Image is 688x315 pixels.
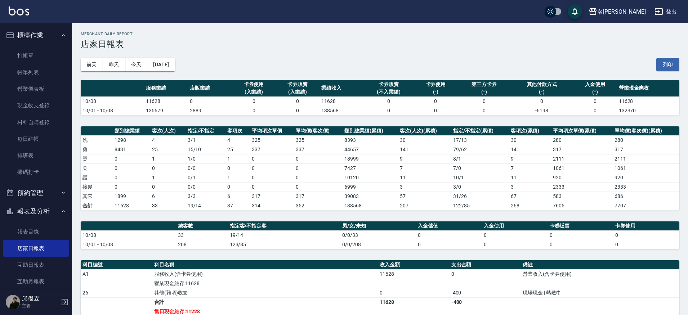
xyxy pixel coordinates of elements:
td: 123/85 [228,240,341,249]
a: 帳單列表 [3,64,69,81]
th: 備註 [521,260,679,270]
td: A1 [81,269,152,279]
th: 科目名稱 [152,260,378,270]
td: 138568 [320,106,363,115]
td: 3 / 0 [451,182,509,192]
th: 客次(人次) [150,126,186,136]
td: 15 / 10 [186,145,226,154]
div: 卡券販賣 [277,81,318,88]
th: 業績收入 [320,80,363,97]
td: 0 / 1 [186,173,226,182]
td: 0 / 0 [186,163,226,173]
th: 支出金額 [450,260,521,270]
td: 141 [398,145,451,154]
td: 6 [150,192,186,201]
td: 0 [457,96,510,106]
td: 0 [250,173,294,182]
td: 0 [548,230,614,240]
td: 0 [416,230,482,240]
th: 指定/不指定(累積) [451,126,509,136]
td: 0 [363,106,414,115]
td: 0 [150,163,186,173]
td: 10/01 - 10/08 [81,106,144,115]
td: 2111 [551,154,613,163]
td: 其它 [81,192,113,201]
td: 0 [276,96,320,106]
td: 7427 [343,163,398,173]
td: 31 / 26 [451,192,509,201]
p: 主管 [22,302,59,309]
div: 名[PERSON_NAME] [597,7,646,16]
h3: 店家日報表 [81,39,679,49]
td: 1061 [551,163,613,173]
th: 服務業績 [144,80,188,97]
td: 0 [225,163,250,173]
td: 0 [573,96,617,106]
td: 10/01 - 10/08 [81,240,176,249]
td: 3 / 1 [186,135,226,145]
a: 店家日報表 [3,240,69,257]
td: 26 [81,288,152,297]
td: 325 [294,135,343,145]
td: 317 [613,145,679,154]
td: 1 / 0 [186,154,226,163]
td: 67 [509,192,551,201]
td: 0 [113,154,150,163]
td: 1899 [113,192,150,201]
td: 11628 [617,96,679,106]
button: 今天 [125,58,148,71]
td: 11628 [378,297,450,307]
td: 317 [294,192,343,201]
td: 39083 [343,192,398,201]
th: 客項次 [225,126,250,136]
div: (-) [459,88,509,96]
td: 1 [150,173,186,182]
img: Person [6,295,20,309]
td: 2889 [188,106,232,115]
a: 掃碼打卡 [3,164,69,180]
div: (-) [416,88,456,96]
td: 920 [551,173,613,182]
a: 報表目錄 [3,224,69,240]
td: 0 [548,240,614,249]
td: 33 [176,230,228,240]
td: 30 [509,135,551,145]
button: save [568,4,582,19]
td: 4 [150,135,186,145]
div: 入金使用 [575,81,615,88]
td: 6 [225,192,250,201]
td: 10/08 [81,96,144,106]
td: 268 [509,201,551,210]
th: 卡券販賣 [548,221,614,231]
td: 0 [414,96,458,106]
td: 0 [613,240,679,249]
a: 互助日報表 [3,257,69,273]
td: 3 [509,182,551,192]
th: 類別總業績 [113,126,150,136]
td: 接髮 [81,182,113,192]
td: 0 [482,240,548,249]
td: 17 / 13 [451,135,509,145]
button: 列印 [656,58,679,71]
td: 10 / 1 [451,173,509,182]
td: 0 [188,96,232,106]
td: 8 / 1 [451,154,509,163]
button: [DATE] [147,58,175,71]
td: 染 [81,163,113,173]
td: 337 [250,145,294,154]
th: 卡券使用 [613,221,679,231]
td: 服務收入(含卡券使用) [152,269,378,279]
td: 0 [511,96,573,106]
td: 營業現金結存:11628 [152,279,378,288]
td: 337 [294,145,343,154]
td: 920 [613,173,679,182]
a: 材料自購登錄 [3,114,69,131]
td: 0 [294,182,343,192]
td: 33 [150,201,186,210]
td: 79 / 62 [451,145,509,154]
th: 類別總業績(累積) [343,126,398,136]
td: 1 [225,173,250,182]
td: 11 [398,173,451,182]
div: 卡券使用 [416,81,456,88]
td: 0 [294,173,343,182]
